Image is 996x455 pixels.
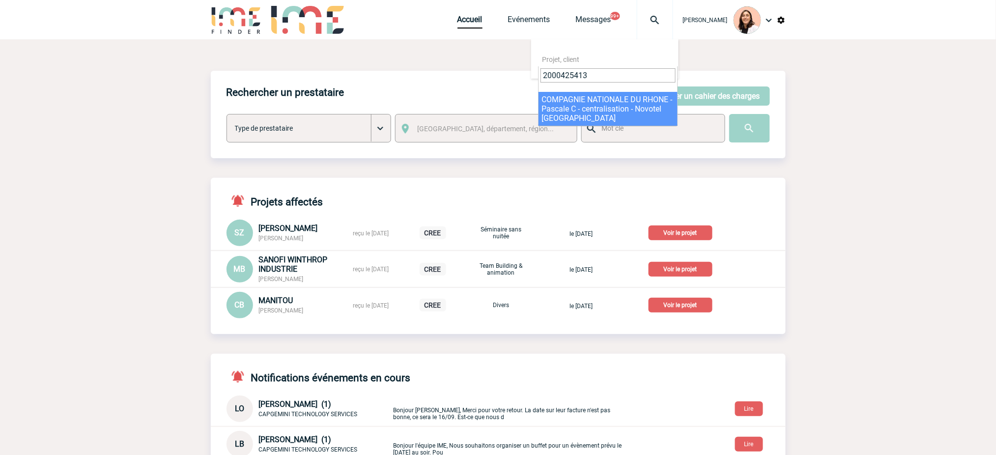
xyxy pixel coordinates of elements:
span: CB [235,300,245,310]
a: Voir le projet [649,227,716,237]
p: Bonjour [PERSON_NAME], Merci pour votre retour. La date sur leur facture n'est pas bonne, ce sera... [394,398,625,421]
span: [GEOGRAPHIC_DATA], département, région... [417,125,554,133]
img: notifications-active-24-px-r.png [230,370,251,384]
input: Submit [729,114,770,142]
span: SZ [235,228,245,237]
span: LB [235,439,244,449]
span: MB [234,264,246,274]
span: reçu le [DATE] [353,266,389,273]
p: Voir le projet [649,298,712,313]
span: Projet, client [542,56,580,63]
span: MANITOU [259,296,293,305]
p: Voir le projet [649,226,712,240]
h4: Projets affectés [227,194,323,208]
span: CAPGEMINI TECHNOLOGY SERVICES [259,446,358,453]
span: reçu le [DATE] [353,230,389,237]
p: Divers [477,302,526,309]
h4: Notifications événements en cours [227,370,411,384]
span: CAPGEMINI TECHNOLOGY SERVICES [259,411,358,418]
span: reçu le [DATE] [353,302,389,309]
button: Lire [735,401,763,416]
p: Séminaire sans nuitée [477,226,526,240]
span: le [DATE] [569,266,593,273]
a: Messages [576,15,611,28]
p: CREE [420,263,446,276]
img: notifications-active-24-px-r.png [230,194,251,208]
span: [PERSON_NAME] [683,17,728,24]
input: Mot clé [599,122,716,135]
span: [PERSON_NAME] [259,307,304,314]
a: Evénements [508,15,550,28]
span: [PERSON_NAME] (1) [259,399,332,409]
a: LB [PERSON_NAME] (1) CAPGEMINI TECHNOLOGY SERVICES Bonjour l'équipe IME, Nous souhaitons organise... [227,439,625,448]
img: 129834-0.png [734,6,761,34]
span: le [DATE] [569,230,593,237]
div: Conversation privée : Client - Agence [227,396,392,422]
a: LO [PERSON_NAME] (1) CAPGEMINI TECHNOLOGY SERVICES Bonjour [PERSON_NAME], Merci pour votre retour... [227,403,625,413]
span: [PERSON_NAME] (1) [259,435,332,444]
a: Voir le projet [649,300,716,309]
p: CREE [420,227,446,239]
button: Lire [735,437,763,452]
a: Lire [727,403,771,413]
span: LO [235,404,244,413]
span: SANOFI WINTHROP INDUSTRIE [259,255,328,274]
button: 99+ [610,12,620,20]
li: COMPAGNIE NATIONALE DU RHONE - Pascale C - centralisation - Novotel [GEOGRAPHIC_DATA] [539,92,678,126]
p: Team Building & animation [477,262,526,276]
p: Voir le projet [649,262,712,277]
span: le [DATE] [569,303,593,310]
span: [PERSON_NAME] [259,276,304,283]
span: [PERSON_NAME] [259,235,304,242]
h4: Rechercher un prestataire [227,86,344,98]
p: CREE [420,299,446,312]
a: Accueil [457,15,483,28]
span: [PERSON_NAME] [259,224,318,233]
img: IME-Finder [211,6,262,34]
a: Lire [727,439,771,448]
a: Voir le projet [649,264,716,273]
